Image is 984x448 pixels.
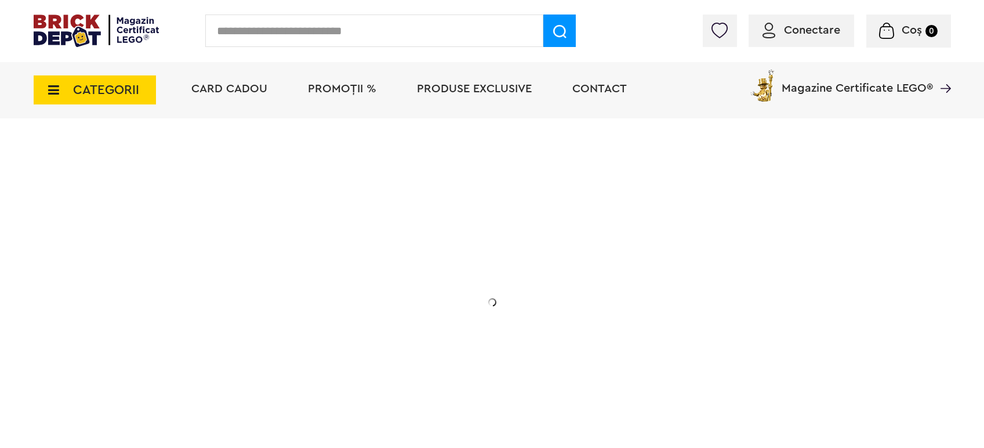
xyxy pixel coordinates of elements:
div: Află detalii [116,362,348,377]
a: Contact [572,83,627,95]
h1: Cadou VIP 40772 [116,234,348,276]
a: PROMOȚII % [308,83,376,95]
a: Magazine Certificate LEGO® [933,67,951,79]
span: CATEGORII [73,84,139,96]
span: Magazine Certificate LEGO® [782,67,933,94]
a: Produse exclusive [417,83,532,95]
a: Conectare [762,24,840,36]
small: 0 [925,25,938,37]
span: Coș [902,24,922,36]
span: Conectare [784,24,840,36]
a: Card Cadou [191,83,267,95]
h2: Seria de sărbători: Fantomă luminoasă. Promoția este valabilă în perioada [DATE] - [DATE]. [116,287,348,336]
